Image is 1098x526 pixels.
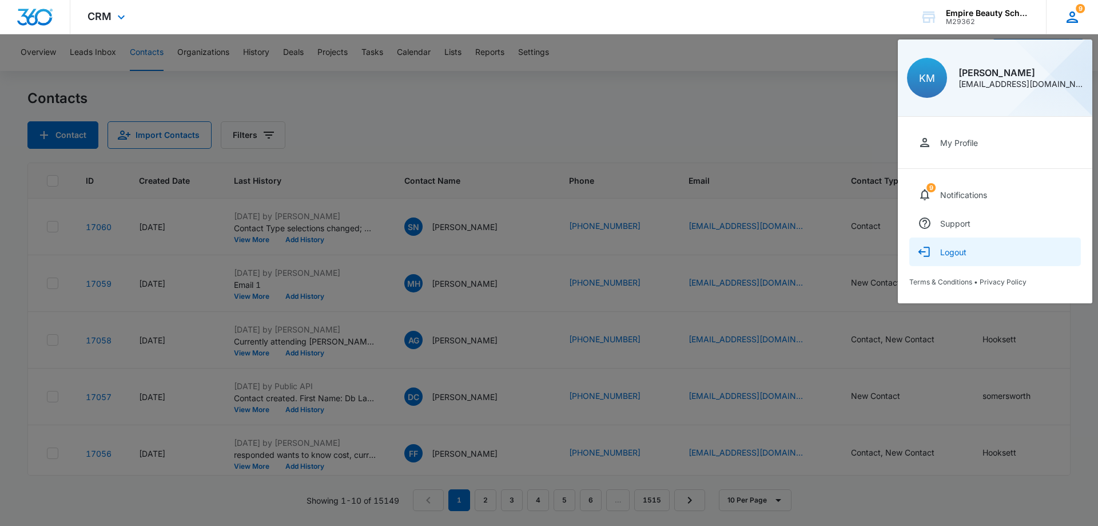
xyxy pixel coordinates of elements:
button: Logout [909,238,1081,266]
div: [PERSON_NAME] [958,68,1083,77]
span: 9 [926,183,936,192]
div: notifications count [1076,4,1085,13]
a: notifications countNotifications [909,180,1081,209]
div: account name [946,9,1029,18]
div: Notifications [940,190,987,200]
span: CRM [87,10,112,22]
a: Privacy Policy [980,278,1027,286]
div: Logout [940,247,966,257]
span: KM [919,72,935,84]
div: • [909,278,1081,286]
a: My Profile [909,128,1081,157]
a: Terms & Conditions [909,278,972,286]
div: [EMAIL_ADDRESS][DOMAIN_NAME] [958,80,1083,88]
span: 9 [1076,4,1085,13]
div: notifications count [926,183,936,192]
div: My Profile [940,138,978,148]
a: Support [909,209,1081,238]
div: Support [940,219,970,228]
div: account id [946,18,1029,26]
